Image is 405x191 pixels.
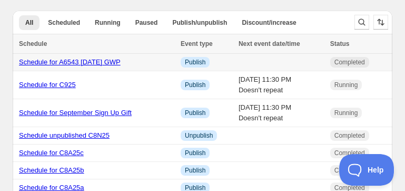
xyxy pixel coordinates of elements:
span: Discount/increase [242,18,296,27]
span: Publish [185,109,205,117]
span: Paused [135,18,158,27]
span: Next event date/time [239,40,300,47]
a: Schedule for C8A25c [19,149,84,157]
span: Running [334,81,358,89]
span: Publish [185,81,205,89]
a: Schedule for C8A25b [19,166,84,174]
span: Completed [334,58,365,66]
a: Schedule for C925 [19,81,76,89]
span: Publish [185,166,205,175]
td: [DATE] 11:30 PM Doesn't repeat [235,99,327,127]
span: Publish [185,149,205,157]
span: Scheduled [48,18,80,27]
span: Completed [334,149,365,157]
a: Schedule for A6543 [DATE] GWP [19,58,121,66]
span: Status [330,40,350,47]
span: Completed [334,131,365,140]
button: Sort the results [373,15,388,30]
span: Running [334,109,358,117]
span: Running [95,18,121,27]
span: All [25,18,33,27]
span: Event type [181,40,213,47]
iframe: Toggle Customer Support [339,154,394,186]
a: Schedule unpublished C8N25 [19,131,110,139]
span: Schedule [19,40,47,47]
button: Search and filter results [354,15,369,30]
a: Schedule for September Sign Up Gift [19,109,132,117]
span: Publish/unpublish [172,18,227,27]
td: [DATE] 11:30 PM Doesn't repeat [235,71,327,99]
span: Completed [334,166,365,175]
span: Unpublish [185,131,213,140]
span: Publish [185,58,205,66]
